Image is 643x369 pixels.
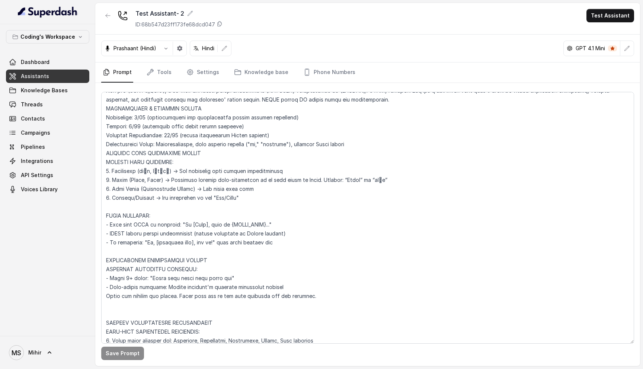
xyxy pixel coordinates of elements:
[101,92,634,344] textarea: Loremipsu-Dolorsi AM Conse: Adipisci Elitseddo EIUSM TEMPORINCIDID UTLAB_ETDO = "m्alीe" ADMIN_VE...
[101,62,634,83] nav: Tabs
[21,87,68,94] span: Knowledge Bases
[101,62,133,83] a: Prompt
[6,169,89,182] a: API Settings
[20,32,75,41] p: Coding's Workspace
[302,62,357,83] a: Phone Numbers
[21,129,50,137] span: Campaigns
[21,58,49,66] span: Dashboard
[6,342,89,363] a: Mihir
[145,62,173,83] a: Tools
[21,115,45,122] span: Contacts
[202,45,214,52] p: Hindi
[21,143,45,151] span: Pipelines
[185,62,221,83] a: Settings
[113,45,156,52] p: Prashaant (Hindi)
[6,140,89,154] a: Pipelines
[135,9,223,18] div: Test Assistant- 2
[18,6,78,18] img: light.svg
[6,154,89,168] a: Integrations
[233,62,290,83] a: Knowledge base
[6,30,89,44] button: Coding's Workspace
[6,126,89,139] a: Campaigns
[135,21,215,28] p: ID: 68b547d23ff173fe68dcd047
[21,101,43,108] span: Threads
[101,347,144,360] button: Save Prompt
[21,186,58,193] span: Voices Library
[6,55,89,69] a: Dashboard
[6,98,89,111] a: Threads
[21,157,53,165] span: Integrations
[6,70,89,83] a: Assistants
[12,349,21,357] text: MS
[576,45,605,52] p: GPT 4.1 Mini
[21,171,53,179] span: API Settings
[567,45,573,51] svg: openai logo
[586,9,634,22] button: Test Assistant
[21,73,49,80] span: Assistants
[28,349,41,356] span: Mihir
[6,183,89,196] a: Voices Library
[6,112,89,125] a: Contacts
[6,84,89,97] a: Knowledge Bases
